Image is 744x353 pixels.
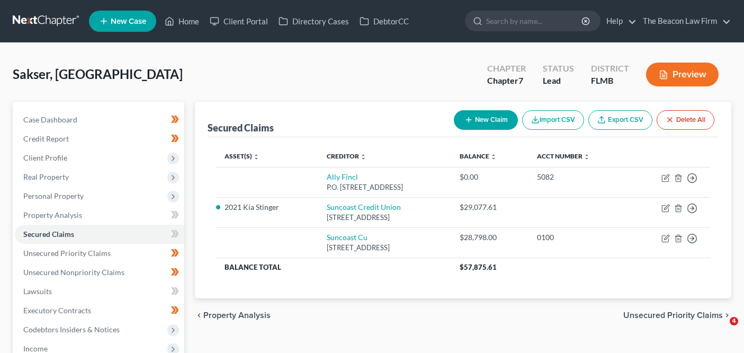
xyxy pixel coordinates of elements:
span: Secured Claims [23,230,74,239]
span: Property Analysis [23,210,82,219]
div: 5082 [537,172,620,182]
i: chevron_left [195,311,203,320]
div: $28,798.00 [460,232,520,243]
a: Unsecured Nonpriority Claims [15,263,184,282]
span: Codebtors Insiders & Notices [23,325,120,334]
th: Balance Total [216,258,451,277]
span: Credit Report [23,134,69,143]
a: Unsecured Priority Claims [15,244,184,263]
span: Sakser, [GEOGRAPHIC_DATA] [13,66,183,82]
div: Status [543,63,574,75]
div: Secured Claims [208,121,274,134]
span: $57,875.61 [460,263,497,271]
a: The Beacon Law Firm [638,12,731,31]
span: 7 [518,75,523,85]
a: Client Portal [204,12,273,31]
a: Balance unfold_more [460,152,497,160]
div: $0.00 [460,172,520,182]
a: Case Dashboard [15,110,184,129]
span: Unsecured Priority Claims [623,311,723,320]
div: Chapter [487,75,526,87]
div: Lead [543,75,574,87]
li: 2021 Kia Stinger [225,202,310,213]
a: Suncoast Credit Union [327,202,401,211]
input: Search by name... [486,11,583,31]
span: Executory Contracts [23,306,91,315]
button: New Claim [454,110,518,130]
i: unfold_more [584,154,590,160]
a: Ally Fincl [327,172,358,181]
a: Help [601,12,637,31]
div: [STREET_ADDRESS] [327,213,443,223]
a: Suncoast Cu [327,233,367,242]
span: Case Dashboard [23,115,77,124]
span: Income [23,344,48,353]
div: $29,077.61 [460,202,520,213]
button: Delete All [657,110,714,130]
span: 4 [730,317,738,325]
div: District [591,63,629,75]
a: Executory Contracts [15,301,184,320]
a: Property Analysis [15,206,184,225]
i: unfold_more [253,154,259,160]
button: Unsecured Priority Claims chevron_right [623,311,731,320]
button: Import CSV [522,110,584,130]
a: Creditor unfold_more [327,152,366,160]
a: Asset(s) unfold_more [225,152,259,160]
span: Property Analysis [203,311,271,320]
div: P.O. [STREET_ADDRESS] [327,182,443,192]
i: chevron_right [723,311,731,320]
span: Unsecured Priority Claims [23,249,111,258]
iframe: Intercom live chat [708,317,733,342]
div: 0100 [537,232,620,243]
button: Preview [646,63,719,86]
span: Real Property [23,172,69,181]
i: unfold_more [490,154,497,160]
a: Acct Number unfold_more [537,152,590,160]
a: Export CSV [588,110,652,130]
div: FLMB [591,75,629,87]
i: unfold_more [360,154,366,160]
span: New Case [111,17,146,25]
a: Directory Cases [273,12,354,31]
div: Chapter [487,63,526,75]
span: Client Profile [23,153,67,162]
div: [STREET_ADDRESS] [327,243,443,253]
a: Lawsuits [15,282,184,301]
button: chevron_left Property Analysis [195,311,271,320]
span: Lawsuits [23,287,52,296]
a: Home [159,12,204,31]
span: Unsecured Nonpriority Claims [23,268,124,277]
a: Credit Report [15,129,184,148]
a: DebtorCC [354,12,414,31]
span: Personal Property [23,191,84,200]
a: Secured Claims [15,225,184,244]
